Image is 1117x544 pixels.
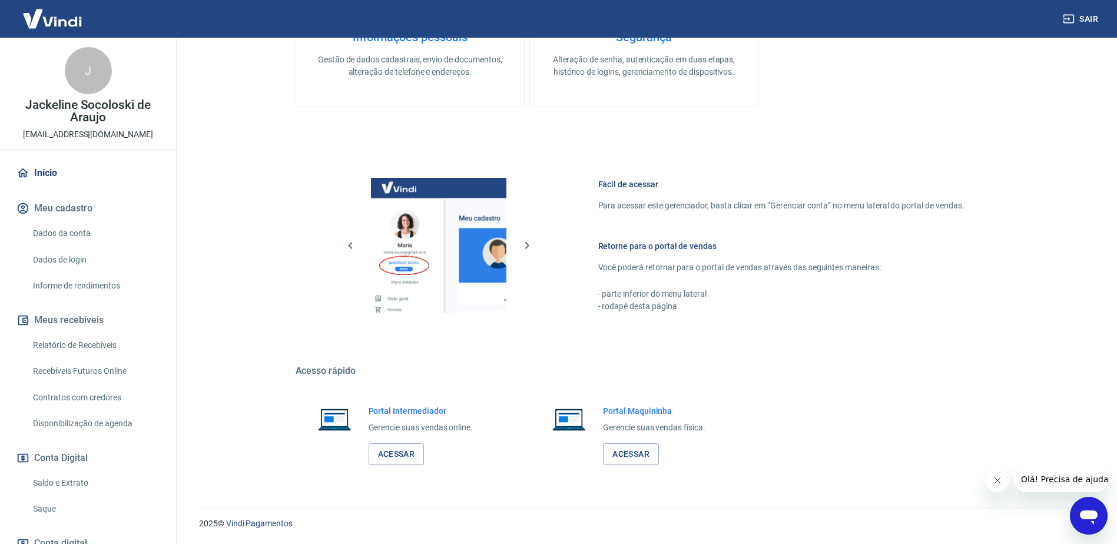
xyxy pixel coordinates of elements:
[598,300,964,313] p: - rodapé desta página
[23,128,153,141] p: [EMAIL_ADDRESS][DOMAIN_NAME]
[14,445,162,471] button: Conta Digital
[986,469,1009,492] iframe: Fechar mensagem
[28,412,162,436] a: Disponibilização de agenda
[310,405,359,433] img: Imagem de um notebook aberto
[28,333,162,357] a: Relatório de Recebíveis
[28,471,162,495] a: Saldo e Extrato
[28,274,162,298] a: Informe de rendimentos
[226,519,293,528] a: Vindi Pagamentos
[7,8,99,18] span: Olá! Precisa de ajuda?
[28,221,162,246] a: Dados da conta
[1070,497,1108,535] iframe: Botão para abrir a janela de mensagens
[28,386,162,410] a: Contratos com credores
[315,54,505,78] p: Gestão de dados cadastrais, envio de documentos, alteração de telefone e endereços.
[14,1,91,37] img: Vindi
[598,288,964,300] p: - parte inferior do menu lateral
[296,365,993,377] h5: Acesso rápido
[14,307,162,333] button: Meus recebíveis
[603,443,659,465] a: Acessar
[603,405,705,417] h6: Portal Maquininha
[544,405,594,433] img: Imagem de um notebook aberto
[14,195,162,221] button: Meu cadastro
[1060,8,1103,30] button: Sair
[369,422,473,434] p: Gerencie suas vendas online.
[199,518,1089,530] p: 2025 ©
[369,405,473,417] h6: Portal Intermediador
[598,178,964,190] h6: Fácil de acessar
[65,47,112,94] div: J
[598,261,964,274] p: Você poderá retornar para o portal de vendas através das seguintes maneiras:
[14,160,162,186] a: Início
[9,99,167,124] p: Jackeline Socoloski de Araujo
[1014,466,1108,492] iframe: Mensagem da empresa
[28,359,162,383] a: Recebíveis Futuros Online
[28,497,162,521] a: Saque
[598,240,964,252] h6: Retorne para o portal de vendas
[603,422,705,434] p: Gerencie suas vendas física.
[28,248,162,272] a: Dados de login
[549,54,739,78] p: Alteração de senha, autenticação em duas etapas, histórico de logins, gerenciamento de dispositivos.
[598,200,964,212] p: Para acessar este gerenciador, basta clicar em “Gerenciar conta” no menu lateral do portal de ven...
[369,443,425,465] a: Acessar
[371,178,506,313] img: Imagem da dashboard mostrando o botão de gerenciar conta na sidebar no lado esquerdo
